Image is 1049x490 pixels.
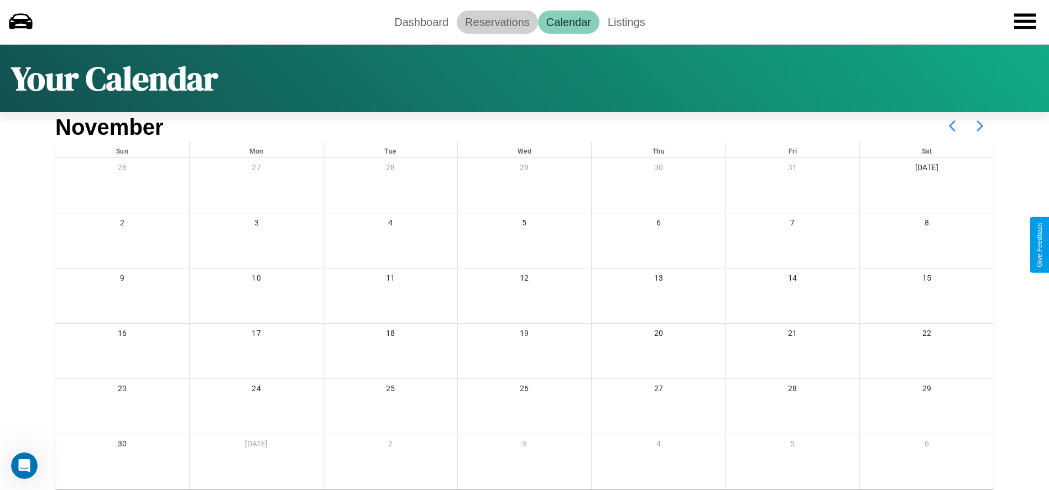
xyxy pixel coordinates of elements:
div: 3 [190,213,323,236]
div: [DATE] [190,434,323,457]
div: Sun [55,142,189,157]
div: 5 [726,434,859,457]
div: Mon [190,142,323,157]
div: 27 [190,158,323,181]
div: 25 [323,379,457,402]
div: Thu [592,142,725,157]
div: 6 [592,213,725,236]
div: 3 [458,434,591,457]
div: 26 [458,379,591,402]
div: 17 [190,324,323,346]
div: 27 [592,379,725,402]
div: 24 [190,379,323,402]
div: 19 [458,324,591,346]
div: 31 [726,158,859,181]
div: 20 [592,324,725,346]
h2: November [55,115,164,140]
a: Reservations [457,10,538,34]
div: 4 [592,434,725,457]
div: Give Feedback [1036,223,1043,267]
div: 12 [458,268,591,291]
div: 16 [55,324,189,346]
div: 26 [55,158,189,181]
div: 2 [55,213,189,236]
div: 23 [55,379,189,402]
div: 6 [860,434,994,457]
div: Wed [458,142,591,157]
div: 7 [726,213,859,236]
div: Fri [726,142,859,157]
div: 21 [726,324,859,346]
div: 5 [458,213,591,236]
div: 29 [860,379,994,402]
div: 29 [458,158,591,181]
div: 30 [592,158,725,181]
div: Tue [323,142,457,157]
div: 2 [323,434,457,457]
div: [DATE] [860,158,994,181]
div: 10 [190,268,323,291]
div: 28 [726,379,859,402]
div: Sat [860,142,994,157]
div: 30 [55,434,189,457]
a: Calendar [538,10,599,34]
div: 18 [323,324,457,346]
div: 22 [860,324,994,346]
iframe: Intercom live chat [11,452,38,479]
div: 9 [55,268,189,291]
div: 14 [726,268,859,291]
div: 8 [860,213,994,236]
h1: Your Calendar [11,56,218,101]
div: 11 [323,268,457,291]
div: 4 [323,213,457,236]
a: Dashboard [386,10,457,34]
a: Listings [599,10,654,34]
div: 28 [323,158,457,181]
div: 13 [592,268,725,291]
div: 15 [860,268,994,291]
